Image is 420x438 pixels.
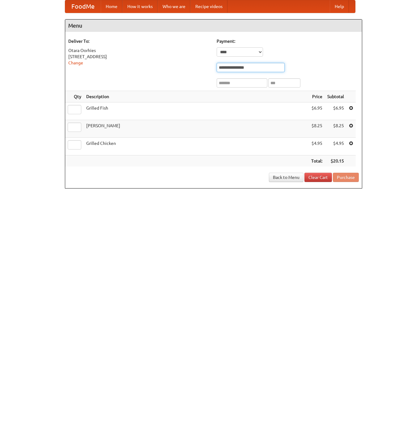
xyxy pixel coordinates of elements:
a: Recipe videos [190,0,227,13]
h5: Payment: [217,38,359,44]
td: Grilled Fish [84,102,309,120]
td: $8.25 [309,120,325,138]
button: Purchase [333,173,359,182]
td: $8.25 [325,120,346,138]
a: FoodMe [65,0,101,13]
a: Home [101,0,122,13]
th: Price [309,91,325,102]
a: How it works [122,0,158,13]
a: Who we are [158,0,190,13]
td: $6.95 [309,102,325,120]
td: $4.95 [309,138,325,155]
a: Change [68,60,83,65]
td: $4.95 [325,138,346,155]
a: Back to Menu [269,173,303,182]
th: Qty [65,91,84,102]
td: [PERSON_NAME] [84,120,309,138]
th: $20.15 [325,155,346,167]
a: Clear Cart [304,173,332,182]
h5: Deliver To: [68,38,210,44]
a: Help [330,0,349,13]
th: Total: [309,155,325,167]
th: Description [84,91,309,102]
h4: Menu [65,20,362,32]
div: [STREET_ADDRESS] [68,54,210,60]
th: Subtotal [325,91,346,102]
div: Otara Oorhies [68,47,210,54]
td: $6.95 [325,102,346,120]
td: Grilled Chicken [84,138,309,155]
